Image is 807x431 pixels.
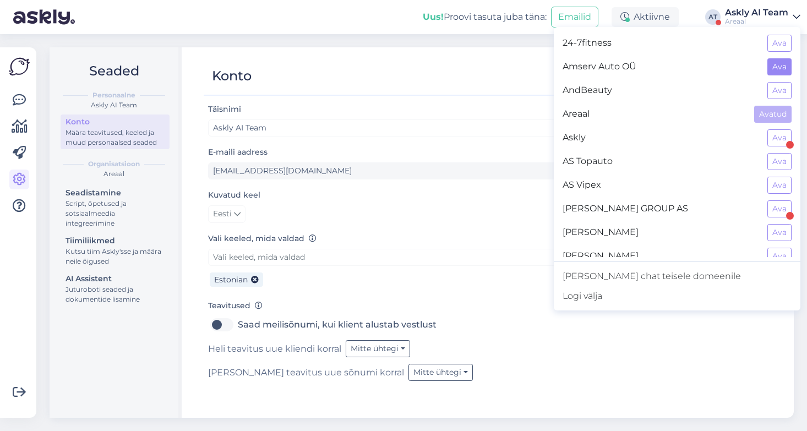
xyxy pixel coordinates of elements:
[767,200,792,217] button: Ava
[66,187,165,199] div: Seadistamine
[767,153,792,170] button: Ava
[346,340,410,357] button: Mitte ühtegi
[66,285,165,304] div: Juturoboti seaded ja dokumentide lisamine
[408,364,473,381] button: Mitte ühtegi
[213,208,232,220] span: Eesti
[208,300,263,312] label: Teavitused
[563,129,759,146] span: Askly
[767,177,792,194] button: Ava
[563,82,759,99] span: AndBeauty
[208,119,659,137] input: Sisesta nimi
[754,106,792,123] button: Avatud
[554,286,800,306] div: Logi välja
[563,153,759,170] span: AS Topauto
[208,340,659,357] div: Heli teavitus uue kliendi korral
[213,252,305,262] span: Vali keeled, mida valdad
[551,7,598,28] button: Emailid
[66,273,165,285] div: AI Assistent
[563,35,759,52] span: 24-7fitness
[66,116,165,128] div: Konto
[214,275,248,285] span: Estonian
[88,159,140,169] b: Organisatsioon
[58,100,170,110] div: Askly AI Team
[61,233,170,268] a: TiimiliikmedKutsu tiim Askly'sse ja määra neile õigused
[563,177,759,194] span: AS Vipex
[58,61,170,81] h2: Seaded
[767,35,792,52] button: Ava
[423,10,547,24] div: Proovi tasuta juba täna:
[212,66,252,86] div: Konto
[61,186,170,230] a: SeadistamineScript, õpetused ja sotsiaalmeedia integreerimine
[238,316,437,334] label: Saad meilisõnumi, kui klient alustab vestlust
[705,9,721,25] div: AT
[208,249,659,266] a: Vali keeled, mida valdad
[563,200,759,217] span: [PERSON_NAME] GROUP AS
[725,8,800,26] a: Askly AI TeamAreaal
[612,7,679,27] div: Aktiivne
[208,205,246,223] a: Eesti
[563,224,759,241] span: [PERSON_NAME]
[725,17,788,26] div: Areaal
[563,248,759,265] span: [PERSON_NAME]
[66,128,165,148] div: Määra teavitused, keeled ja muud personaalsed seaded
[208,233,317,244] label: Vali keeled, mida valdad
[66,199,165,228] div: Script, õpetused ja sotsiaalmeedia integreerimine
[208,162,659,179] input: Sisesta e-maili aadress
[725,8,788,17] div: Askly AI Team
[767,129,792,146] button: Ava
[66,235,165,247] div: Tiimiliikmed
[554,266,800,286] a: [PERSON_NAME] chat teisele domeenile
[208,189,260,201] label: Kuvatud keel
[767,248,792,265] button: Ava
[61,271,170,306] a: AI AssistentJuturoboti seaded ja dokumentide lisamine
[66,247,165,266] div: Kutsu tiim Askly'sse ja määra neile õigused
[767,58,792,75] button: Ava
[563,58,759,75] span: Amserv Auto OÜ
[767,224,792,241] button: Ava
[58,169,170,179] div: Areaal
[208,103,241,115] label: Täisnimi
[423,12,444,22] b: Uus!
[92,90,135,100] b: Personaalne
[9,56,30,77] img: Askly Logo
[767,82,792,99] button: Ava
[61,114,170,149] a: KontoMäära teavitused, keeled ja muud personaalsed seaded
[208,364,659,381] div: [PERSON_NAME] teavitus uue sõnumi korral
[208,146,268,158] label: E-maili aadress
[563,106,745,123] span: Areaal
